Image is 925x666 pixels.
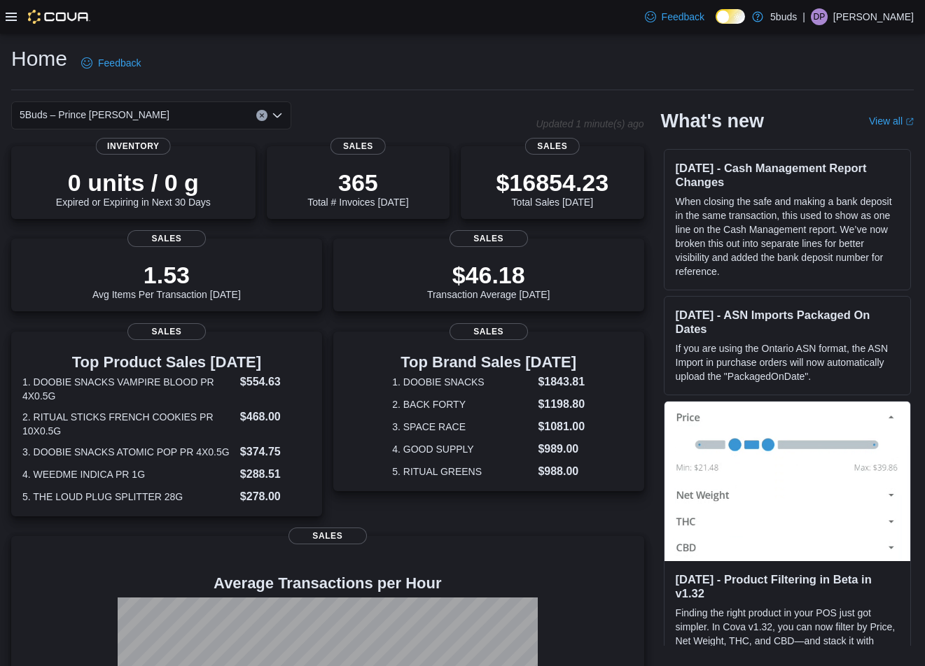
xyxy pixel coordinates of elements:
h3: [DATE] - Cash Management Report Changes [676,161,899,189]
p: $16854.23 [496,169,608,197]
span: Inventory [96,138,171,155]
span: Feedback [662,10,704,24]
a: Feedback [76,49,146,77]
p: | [802,8,805,25]
dt: 4. WEEDME INDICA PR 1G [22,467,235,481]
p: When closing the safe and making a bank deposit in the same transaction, this used to show as one... [676,194,899,278]
h1: Home [11,45,67,73]
dd: $278.00 [240,488,311,505]
span: Sales [450,323,528,340]
a: Feedback [639,3,710,31]
h3: [DATE] - ASN Imports Packaged On Dates [676,308,899,336]
span: Feedback [98,56,141,70]
h4: Average Transactions per Hour [22,575,633,592]
span: 5Buds – Prince [PERSON_NAME] [20,106,169,123]
dt: 1. DOOBIE SNACKS [392,375,532,389]
p: [PERSON_NAME] [833,8,914,25]
div: Total Sales [DATE] [496,169,608,208]
dt: 3. SPACE RACE [392,420,532,434]
span: Sales [450,230,528,247]
div: Avg Items Per Transaction [DATE] [92,261,241,300]
span: Sales [525,138,580,155]
dt: 5. THE LOUD PLUG SPLITTER 28G [22,490,235,504]
input: Dark Mode [716,9,745,24]
svg: External link [905,118,914,126]
span: Sales [127,323,206,340]
p: 1.53 [92,261,241,289]
div: Total # Invoices [DATE] [307,169,408,208]
div: Expired or Expiring in Next 30 Days [56,169,211,208]
button: Clear input [256,110,267,121]
dd: $374.75 [240,444,311,460]
dt: 4. GOOD SUPPLY [392,442,532,456]
dt: 5. RITUAL GREENS [392,465,532,479]
div: Transaction Average [DATE] [427,261,550,300]
h3: Top Product Sales [DATE] [22,354,311,371]
dt: 2. RITUAL STICKS FRENCH COOKIES PR 10X0.5G [22,410,235,438]
dd: $1081.00 [538,418,585,435]
button: Open list of options [272,110,283,121]
dt: 2. BACK FORTY [392,397,532,411]
dd: $1198.80 [538,396,585,413]
dd: $1843.81 [538,374,585,390]
a: View allExternal link [869,115,914,127]
dd: $468.00 [240,409,311,425]
span: Sales [331,138,385,155]
dd: $288.51 [240,466,311,483]
p: $46.18 [427,261,550,289]
p: If you are using the Ontario ASN format, the ASN Import in purchase orders will now automatically... [676,341,899,383]
dt: 1. DOOBIE SNACKS VAMPIRE BLOOD PR 4X0.5G [22,375,235,403]
img: Cova [28,10,90,24]
dd: $989.00 [538,441,585,458]
p: 365 [307,169,408,197]
h3: Top Brand Sales [DATE] [392,354,585,371]
dd: $554.63 [240,374,311,390]
p: 0 units / 0 g [56,169,211,197]
h3: [DATE] - Product Filtering in Beta in v1.32 [676,572,899,600]
dt: 3. DOOBIE SNACKS ATOMIC POP PR 4X0.5G [22,445,235,459]
span: Sales [127,230,206,247]
span: Sales [288,527,367,544]
dd: $988.00 [538,463,585,480]
h2: What's new [661,110,764,132]
span: DP [814,8,826,25]
p: Updated 1 minute(s) ago [536,118,644,129]
div: Dustin Pilon [811,8,828,25]
p: 5buds [770,8,797,25]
